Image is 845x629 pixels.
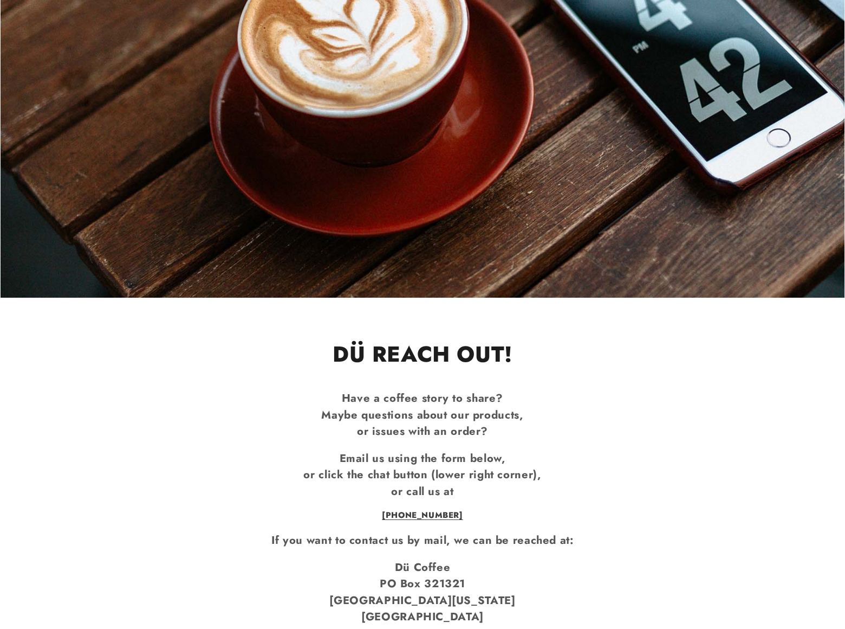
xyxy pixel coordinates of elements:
p: If you want to contact us by mail, we can be reached at: [268,532,577,548]
a: [PHONE_NUMBER] [382,509,463,521]
div: or issues with an order? [268,423,577,439]
p: Email us using the form below, or click the chat button (lower right corner), or call us at [268,450,577,499]
div: Maybe questions about our products, [268,407,577,423]
div: Have a coffee story to share? [268,390,577,406]
p: Dü Coffee PO Box 321321 [GEOGRAPHIC_DATA][US_STATE] [GEOGRAPHIC_DATA] [268,559,577,625]
h1: DÜ REACH OUT! [216,340,629,368]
